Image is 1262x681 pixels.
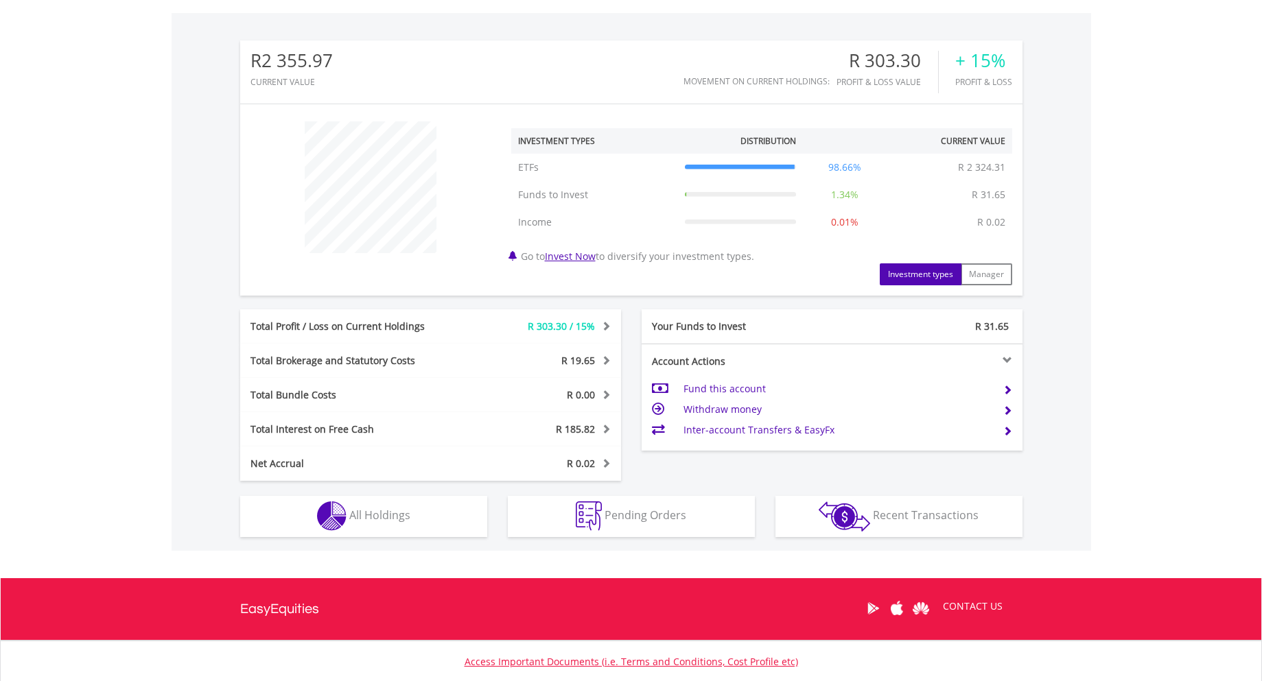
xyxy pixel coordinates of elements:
[511,181,678,208] td: Funds to Invest
[803,181,887,208] td: 1.34%
[775,496,1023,537] button: Recent Transactions
[951,154,1012,181] td: R 2 324.31
[240,320,463,333] div: Total Profit / Loss on Current Holdings
[561,354,595,367] span: R 19.65
[642,355,832,368] div: Account Actions
[240,354,463,368] div: Total Brokerage and Statutory Costs
[861,587,885,630] a: Google Play
[887,128,1012,154] th: Current Value
[501,115,1023,285] div: Go to to diversify your investment types.
[511,154,678,181] td: ETFs
[933,587,1012,625] a: CONTACT US
[605,507,686,523] span: Pending Orders
[556,422,595,435] span: R 185.82
[803,154,887,181] td: 98.66%
[576,501,602,531] img: pending_instructions-wht.png
[683,379,992,399] td: Fund this account
[508,496,755,537] button: Pending Orders
[873,507,979,523] span: Recent Transactions
[970,208,1012,236] td: R 0.02
[511,208,678,236] td: Income
[837,77,938,86] div: Profit & Loss Value
[317,501,347,531] img: holdings-wht.png
[545,250,596,263] a: Invest Now
[803,208,887,236] td: 0.01%
[528,320,595,333] span: R 303.30 / 15%
[955,77,1012,86] div: Profit & Loss
[740,135,796,147] div: Distribution
[909,587,933,630] a: Huawei
[955,51,1012,71] div: + 15%
[567,457,595,470] span: R 0.02
[240,457,463,470] div: Net Accrual
[250,77,333,86] div: CURRENT VALUE
[240,578,319,640] a: EasyEquities
[683,77,830,86] div: Movement on Current Holdings:
[240,388,463,402] div: Total Bundle Costs
[511,128,678,154] th: Investment Types
[683,420,992,440] td: Inter-account Transfers & EasyFx
[642,320,832,333] div: Your Funds to Invest
[819,501,870,531] img: transactions-zar-wht.png
[240,422,463,436] div: Total Interest on Free Cash
[975,320,1009,333] span: R 31.65
[567,388,595,401] span: R 0.00
[250,51,333,71] div: R2 355.97
[683,399,992,420] td: Withdraw money
[240,496,487,537] button: All Holdings
[961,263,1012,285] button: Manager
[880,263,961,285] button: Investment types
[465,655,798,668] a: Access Important Documents (i.e. Terms and Conditions, Cost Profile etc)
[349,507,410,523] span: All Holdings
[837,51,938,71] div: R 303.30
[885,587,909,630] a: Apple
[965,181,1012,208] td: R 31.65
